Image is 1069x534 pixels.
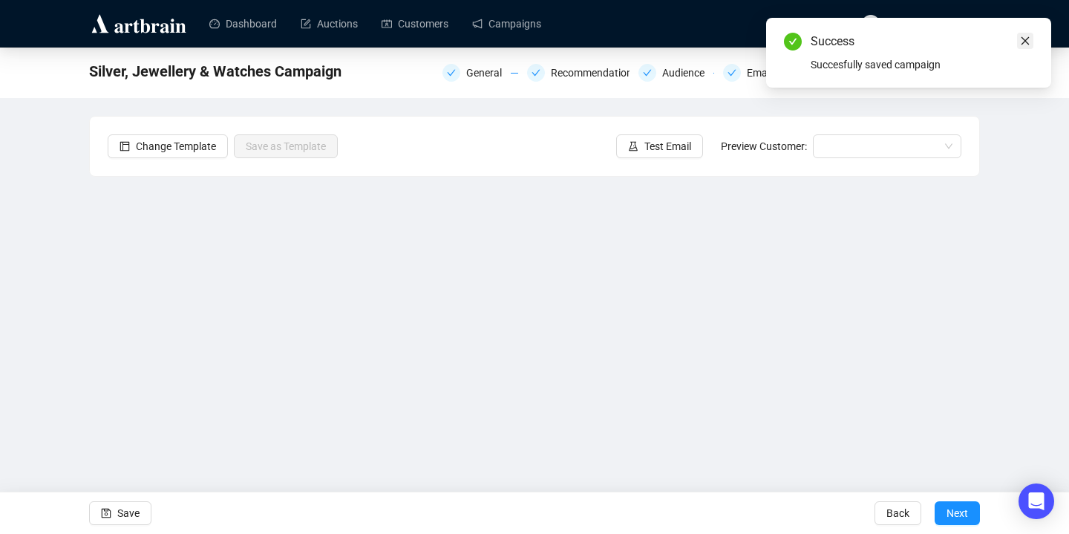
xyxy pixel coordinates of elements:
[117,492,140,534] span: Save
[723,64,818,82] div: Email Settings
[721,140,807,152] span: Preview Customer:
[101,508,111,518] span: save
[784,33,802,51] span: check-circle
[466,64,511,82] div: General
[442,64,518,82] div: General
[935,501,980,525] button: Next
[644,138,691,154] span: Test Email
[811,56,1033,73] div: Succesfully saved campaign
[1020,36,1030,46] span: close
[89,59,341,83] span: Silver, Jewellery & Watches Campaign
[886,492,909,534] span: Back
[662,64,713,82] div: Audience
[638,64,714,82] div: Audience
[616,134,703,158] button: Test Email
[136,138,216,154] span: Change Template
[108,134,228,158] button: Change Template
[472,4,541,43] a: Campaigns
[875,501,921,525] button: Back
[447,68,456,77] span: check
[628,141,638,152] span: experiment
[865,16,877,31] span: KL
[1019,483,1054,519] div: Open Intercom Messenger
[532,68,540,77] span: check
[728,68,736,77] span: check
[947,492,968,534] span: Next
[89,501,151,525] button: Save
[811,33,1033,51] div: Success
[209,4,277,43] a: Dashboard
[1017,33,1033,49] a: Close
[747,64,821,82] div: Email Settings
[643,68,652,77] span: check
[301,4,358,43] a: Auctions
[120,141,130,152] span: layout
[551,64,647,82] div: Recommendations
[382,4,448,43] a: Customers
[527,64,630,82] div: Recommendations
[89,12,189,36] img: logo
[234,134,338,158] button: Save as Template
